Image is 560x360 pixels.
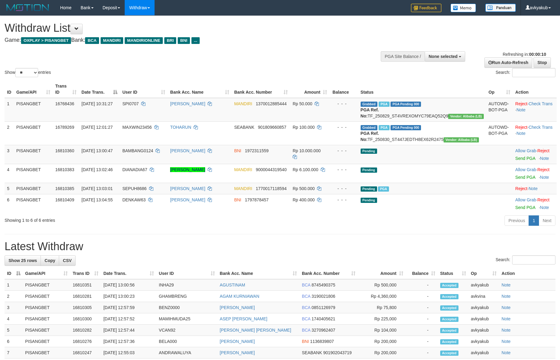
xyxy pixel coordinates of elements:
[501,316,511,321] a: Note
[234,186,252,191] span: MANDIRI
[406,291,438,302] td: -
[220,294,259,299] a: AGAM KURNIAWAN
[332,185,356,192] div: - - -
[5,268,23,279] th: ID: activate to sort column descending
[361,167,377,173] span: Pending
[14,194,53,213] td: PISANGBET
[381,51,425,62] div: PGA Site Balance /
[411,4,441,12] img: Feedback.jpg
[440,339,458,344] span: Accepted
[81,167,112,172] span: [DATE] 13:02:46
[302,350,322,355] span: SEABANK
[23,325,70,336] td: PISANGBET
[81,101,112,106] span: [DATE] 10:31:27
[156,347,217,358] td: ANDRAWALUYA
[540,205,549,210] a: Note
[406,313,438,325] td: -
[440,317,458,322] span: Accepted
[496,255,555,265] label: Search:
[515,175,535,180] a: Send PGA
[15,68,38,77] select: Showentries
[101,325,156,336] td: [DATE] 12:57:44
[5,313,23,325] td: 4
[440,305,458,311] span: Accepted
[358,268,406,279] th: Amount: activate to sort column ascending
[469,302,499,313] td: avkyakub
[391,125,421,130] span: PGA Pending
[440,294,458,299] span: Accepted
[5,255,41,266] a: Show 25 rows
[156,302,217,313] td: BENZ0000
[178,37,190,44] span: BNI
[156,336,217,347] td: BELA000
[486,98,513,122] td: AUTOWD-BOT-PGA
[501,328,511,333] a: Note
[5,37,367,43] h4: Game: Bank:
[513,121,557,145] td: · ·
[23,347,70,358] td: PISANGBET
[55,167,74,172] span: 16810383
[512,255,555,265] input: Search:
[14,183,53,194] td: PISANGBET
[469,313,499,325] td: avkyakub
[302,305,310,310] span: BCA
[220,328,291,333] a: [PERSON_NAME] [PERSON_NAME]
[378,186,389,192] span: Marked by avkyakub
[122,125,152,130] span: MAXWIN23456
[515,197,537,202] span: ·
[486,121,513,145] td: AUTOWD-BOT-PGA
[537,197,550,202] a: Reject
[245,148,269,153] span: Copy 1972311559 to clipboard
[122,167,147,172] span: DIANADIA67
[220,283,245,287] a: AGUSTINAM
[293,125,315,130] span: Rp 100.000
[486,81,513,98] th: Op: activate to sort column ascending
[79,81,120,98] th: Date Trans.: activate to sort column descending
[406,336,438,347] td: -
[440,351,458,356] span: Accepted
[14,164,53,183] td: PISANGBET
[361,125,378,130] span: Grabbed
[45,258,55,263] span: Copy
[120,81,168,98] th: User ID: activate to sort column ascending
[448,114,483,119] span: Vendor URL: https://dashboard.q2checkout.com/secure
[55,148,74,153] span: 16810360
[513,183,557,194] td: ·
[5,183,14,194] td: 5
[170,167,205,172] a: [PERSON_NAME]
[332,167,356,173] div: - - -
[358,98,486,122] td: TF_250829_ST4VREXOMYC79EAQ52Q9
[501,283,511,287] a: Note
[515,205,535,210] a: Send PGA
[81,197,112,202] span: [DATE] 13:04:55
[469,291,499,302] td: avkvina
[537,167,550,172] a: Reject
[302,339,309,344] span: BNI
[484,57,532,68] a: Run Auto-Refresh
[529,125,553,130] a: Check Trans
[537,148,550,153] a: Reject
[513,164,557,183] td: ·
[515,167,537,172] span: ·
[101,336,156,347] td: [DATE] 12:57:36
[5,98,14,122] td: 1
[361,102,378,107] span: Grabbed
[234,125,254,130] span: SEABANK
[293,197,315,202] span: Rp 400.000
[14,81,53,98] th: Game/API: activate to sort column ascending
[293,148,321,153] span: Rp 10.000.000
[156,291,217,302] td: GHAMBRENG
[122,197,146,202] span: DENKAW63
[501,305,511,310] a: Note
[469,347,499,358] td: avkyakub
[302,283,310,287] span: BCA
[156,313,217,325] td: MAMIHMUDA25
[330,81,358,98] th: Balance
[512,68,555,77] input: Search:
[125,37,163,44] span: MANDIRIONLINE
[101,291,156,302] td: [DATE] 13:00:23
[515,125,527,130] a: Reject
[23,291,70,302] td: PISANGBET
[70,268,101,279] th: Trans ID: activate to sort column ascending
[529,215,539,226] a: 1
